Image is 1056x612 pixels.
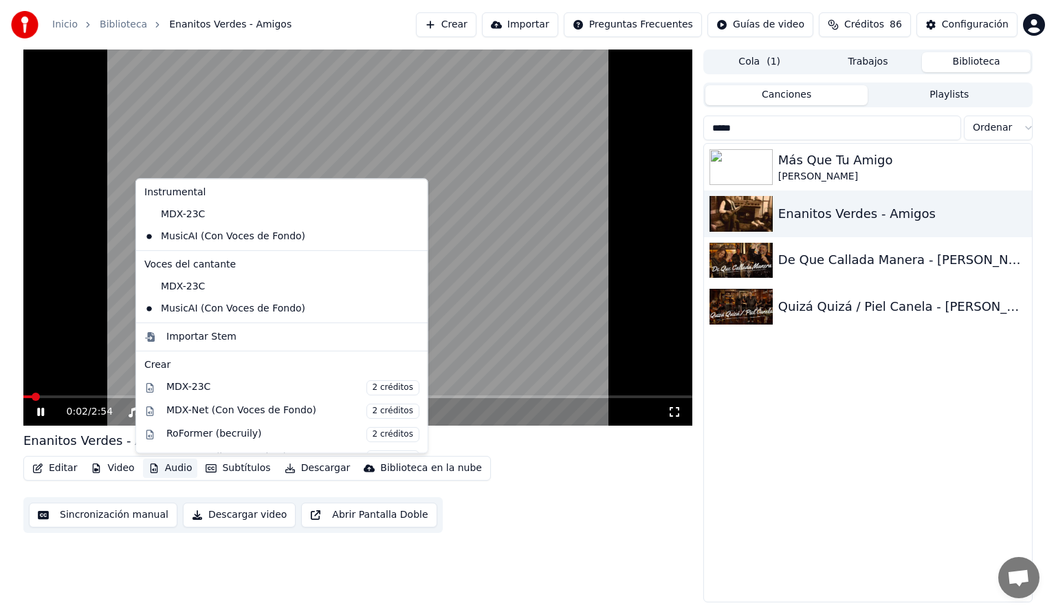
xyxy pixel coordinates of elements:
[705,52,814,72] button: Cola
[139,254,425,276] div: Voces del cantante
[166,380,419,395] div: MDX-23C
[366,380,419,395] span: 2 créditos
[183,503,296,527] button: Descargar video
[778,204,1026,223] div: Enanitos Verdes - Amigos
[11,11,38,39] img: youka
[166,404,419,419] div: MDX-Net (Con Voces de Fondo)
[890,18,902,32] span: 86
[942,18,1009,32] div: Configuración
[67,405,100,419] div: /
[139,182,425,204] div: Instrumental
[139,276,404,298] div: MDX-23C
[139,204,404,226] div: MDX-23C
[366,450,419,466] span: 2 créditos
[814,52,923,72] button: Trabajos
[139,298,404,320] div: MusicAI (Con Voces de Fondo)
[778,151,1026,170] div: Más Que Tu Amigo
[166,427,419,442] div: RoFormer (becruily)
[279,459,356,478] button: Descargar
[844,18,884,32] span: Créditos
[91,405,113,419] span: 2:54
[100,18,147,32] a: Biblioteca
[819,12,911,37] button: Créditos86
[705,85,868,105] button: Canciones
[916,12,1017,37] button: Configuración
[166,450,419,466] div: RoFormer (instv7_gabox)
[139,226,404,248] div: MusicAI (Con Voces de Fondo)
[23,431,181,450] div: Enanitos Verdes - Amigos
[85,459,140,478] button: Video
[778,297,1026,316] div: Quizá Quizá / Piel Canela - [PERSON_NAME] ft [PERSON_NAME] "Siempre Amigos"
[169,18,291,32] span: Enanitos Verdes - Amigos
[366,404,419,419] span: 2 créditos
[143,459,198,478] button: Audio
[778,250,1026,270] div: De Que Callada Manera - [PERSON_NAME] ft [PERSON_NAME] "Siempre Amigos"
[67,405,88,419] span: 0:02
[29,503,177,527] button: Sincronización manual
[767,55,780,69] span: ( 1 )
[144,358,419,372] div: Crear
[200,459,276,478] button: Subtítulos
[778,170,1026,184] div: [PERSON_NAME]
[52,18,291,32] nav: breadcrumb
[482,12,558,37] button: Importar
[868,85,1031,105] button: Playlists
[973,121,1012,135] span: Ordenar
[416,12,476,37] button: Crear
[707,12,813,37] button: Guías de video
[52,18,78,32] a: Inicio
[564,12,702,37] button: Preguntas Frecuentes
[366,427,419,442] span: 2 créditos
[301,503,437,527] button: Abrir Pantalla Doble
[166,330,236,344] div: Importar Stem
[27,459,82,478] button: Editar
[922,52,1031,72] button: Biblioteca
[998,557,1039,598] a: Chat abierto
[380,461,482,475] div: Biblioteca en la nube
